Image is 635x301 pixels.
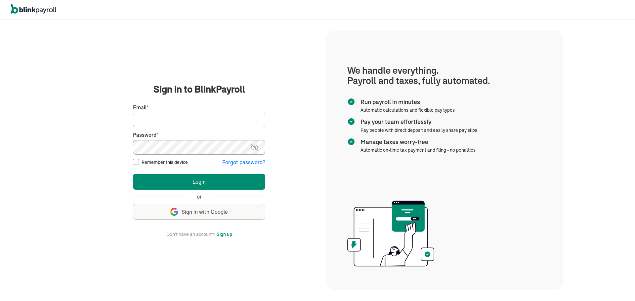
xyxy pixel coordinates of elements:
span: Sign in to BlinkPayroll [153,83,245,96]
button: Forgot password? [222,159,265,166]
span: Automatic on-time tax payment and filing - no penalties [360,147,476,153]
label: Password [133,131,265,139]
button: Login [133,174,265,190]
img: checkmark [347,118,355,126]
label: Remember this device [142,159,188,166]
img: checkmark [347,138,355,146]
span: Run payroll in minutes [360,98,452,106]
span: Automatic calculations and flexible pay types [360,107,455,113]
img: eye [250,143,259,151]
button: Sign up [217,230,232,238]
img: checkmark [347,98,355,106]
h1: We handle everything. Payroll and taxes, fully automated. [347,65,542,86]
span: Pay people with direct deposit and easily share pay slips [360,127,477,133]
span: Manage taxes worry-free [360,138,473,146]
img: logo [11,4,56,14]
label: Email [133,104,265,111]
span: Sign in with Google [182,208,228,216]
input: Your email address [133,113,265,127]
button: Sign in with Google [133,204,265,220]
span: Don't have an account? [166,230,215,238]
img: google [170,208,178,216]
img: illustration [347,199,434,269]
span: or [197,193,202,201]
span: Pay your team effortlessly [360,118,475,126]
